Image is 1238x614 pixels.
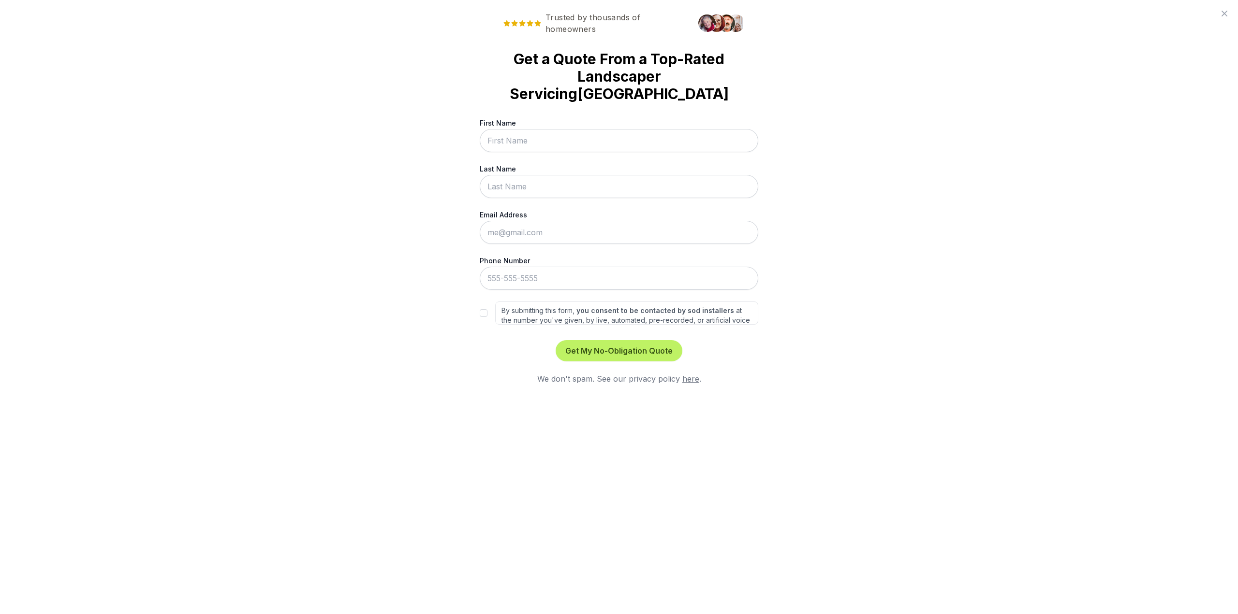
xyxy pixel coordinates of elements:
label: By submitting this form, at the number you've given, by live, automated, pre-recorded, or artific... [495,301,758,325]
span: Trusted by thousands of homeowners [495,12,693,35]
input: Last Name [480,175,758,198]
div: We don't spam. See our privacy policy . [480,373,758,385]
label: First Name [480,118,758,128]
label: Email Address [480,210,758,220]
input: 555-555-5555 [480,267,758,290]
strong: Get a Quote From a Top-Rated Landscaper Servicing [GEOGRAPHIC_DATA] [495,50,743,102]
a: here [682,374,699,384]
label: Last Name [480,164,758,174]
input: me@gmail.com [480,221,758,244]
input: First Name [480,129,758,152]
strong: you consent to be contacted by sod installers [576,306,734,314]
button: Get My No-Obligation Quote [556,340,682,361]
label: Phone Number [480,256,758,266]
